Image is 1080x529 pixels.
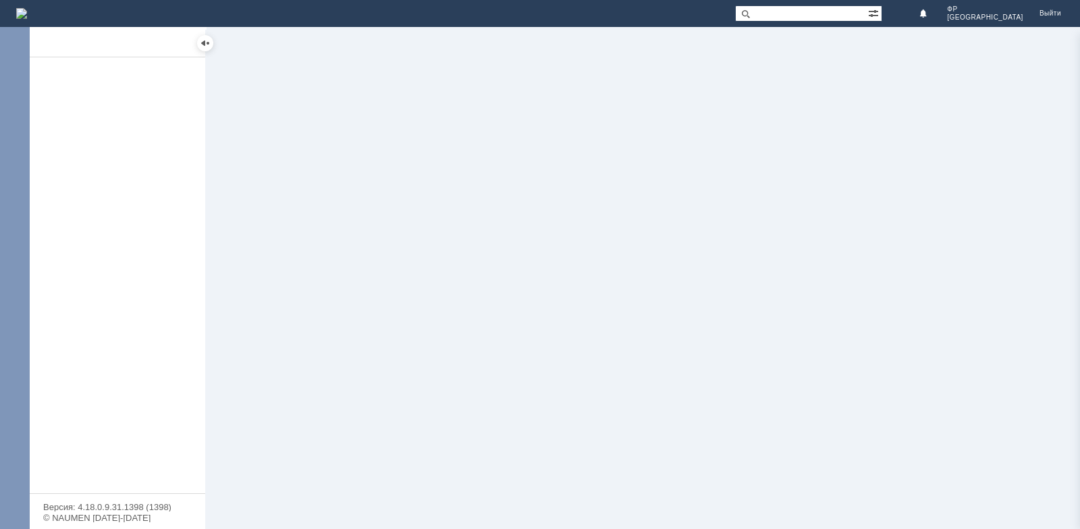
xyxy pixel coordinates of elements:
span: [GEOGRAPHIC_DATA] [947,13,1023,22]
span: ФР [947,5,1023,13]
a: Перейти на домашнюю страницу [16,8,27,19]
img: logo [16,8,27,19]
span: Расширенный поиск [868,6,882,19]
div: © NAUMEN [DATE]-[DATE] [43,513,192,522]
div: Скрыть меню [197,35,213,51]
div: Версия: 4.18.0.9.31.1398 (1398) [43,503,192,511]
